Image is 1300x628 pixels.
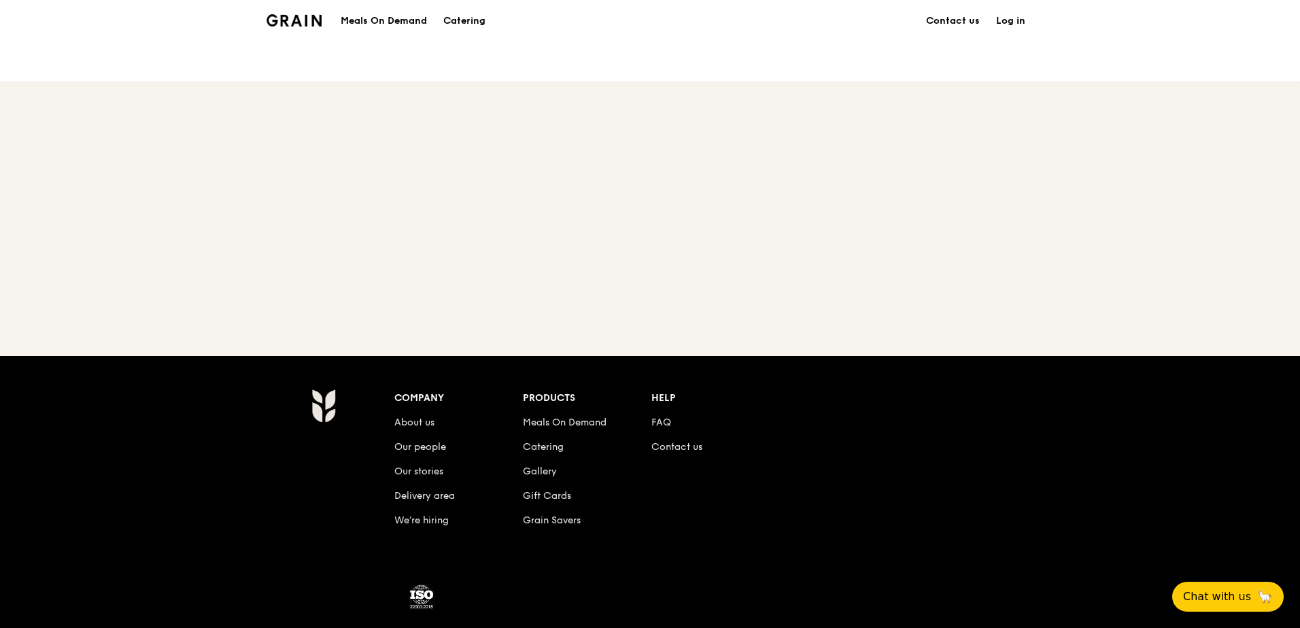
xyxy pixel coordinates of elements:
[523,466,557,477] a: Gallery
[341,14,427,28] h1: Meals On Demand
[1183,589,1251,605] span: Chat with us
[1172,582,1284,612] button: Chat with us🦙
[443,1,485,41] div: Catering
[988,1,1033,41] a: Log in
[408,583,435,610] img: ISO Certified
[394,441,446,453] a: Our people
[311,389,335,423] img: Grain
[918,1,988,41] a: Contact us
[394,417,434,428] a: About us
[523,441,564,453] a: Catering
[651,441,702,453] a: Contact us
[332,14,435,28] a: Meals On Demand
[394,389,523,408] div: Company
[394,466,443,477] a: Our stories
[267,14,322,27] img: Grain
[523,490,571,502] a: Gift Cards
[1256,589,1273,605] span: 🦙
[523,514,581,526] a: Grain Savers
[394,514,449,526] a: We’re hiring
[523,389,651,408] div: Products
[523,417,606,428] a: Meals On Demand
[651,417,671,428] a: FAQ
[435,1,494,41] a: Catering
[651,389,780,408] div: Help
[394,490,455,502] a: Delivery area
